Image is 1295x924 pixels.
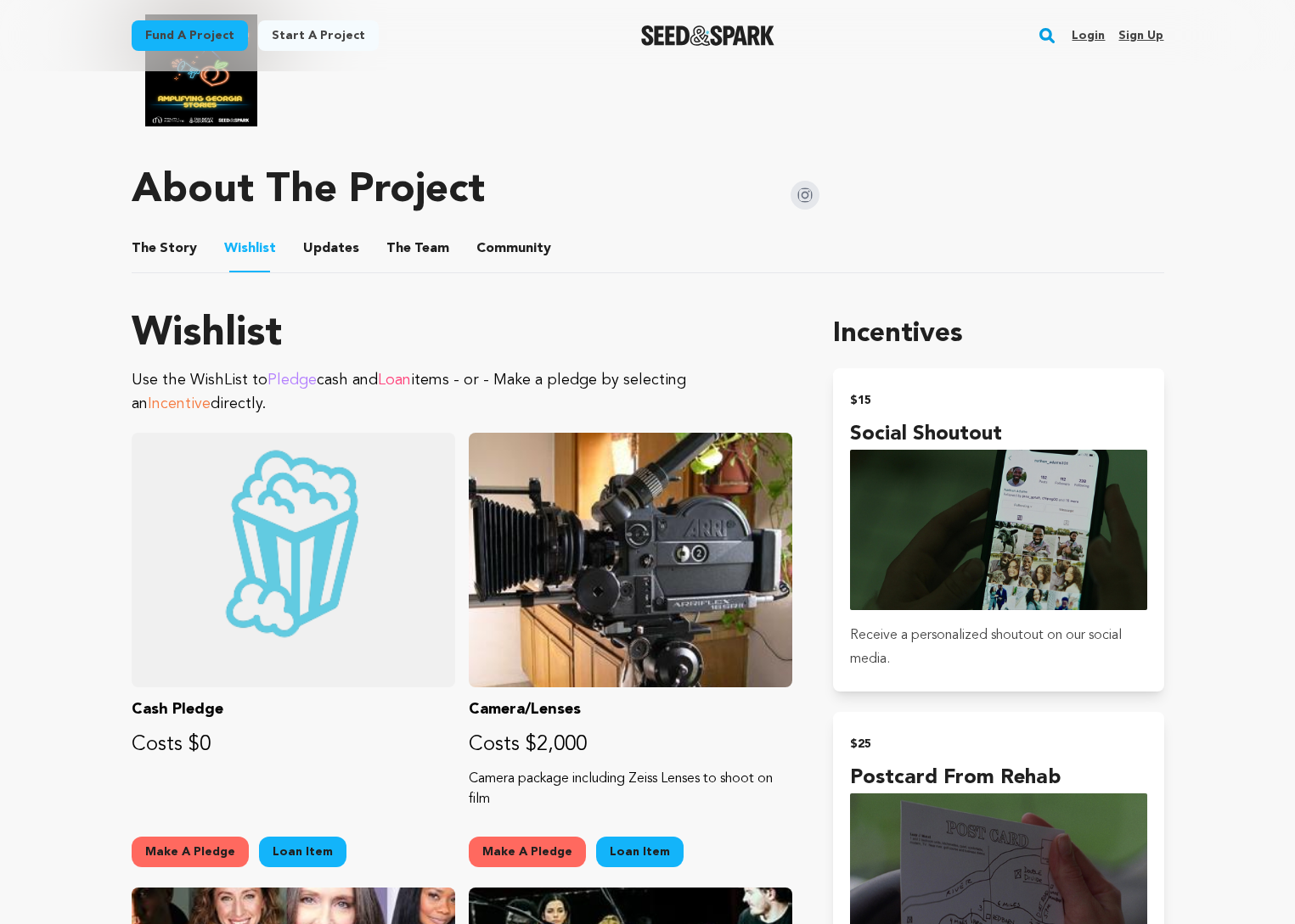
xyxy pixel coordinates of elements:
[469,769,792,809] p: Camera package including Zeiss Lenses to shoot on film
[132,171,485,211] h1: About The Project
[469,697,792,721] p: Camera/Lenses
[386,238,449,259] span: Team
[132,368,793,416] p: Use the WishList to cash and items - or - Make a pledge by selecting an directly.
[132,837,249,867] button: Make A Pledge
[148,396,211,412] span: Incentive
[476,238,551,259] span: Community
[850,450,1146,610] img: incentive
[259,837,346,867] a: Loan Item
[132,314,793,355] h1: Wishlist
[850,624,1146,671] p: Receive a personalized shoutout on our social media.
[833,314,1163,355] h1: Incentives
[469,837,586,867] button: Make A Pledge
[132,238,197,259] span: Story
[378,372,411,388] span: Loan
[641,25,774,46] img: Seed&Spark Logo Dark Mode
[303,238,359,259] span: Updates
[267,372,317,388] span: Pledge
[850,732,1146,756] h2: $25
[641,25,774,46] a: Seed&Spark Homepage
[469,731,792,759] p: Costs $2,000
[386,238,411,259] span: The
[258,20,379,51] a: Start a project
[791,181,819,210] img: Seed&Spark Instagram Icon
[850,763,1146,793] h4: Postcard from Rehab
[224,238,276,259] span: Wishlist
[850,389,1146,412] h2: $15
[596,837,684,867] a: Loan Item
[132,697,455,721] p: Cash Pledge
[1118,22,1163,49] a: Sign up
[1072,22,1105,49] a: Login
[833,368,1163,692] button: $15 Social Shoutout incentive Receive a personalized shoutout on our social media.
[132,731,455,759] p: Costs $0
[850,419,1146,450] h4: Social Shoutout
[132,238,156,259] span: The
[132,20,248,51] a: Fund a project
